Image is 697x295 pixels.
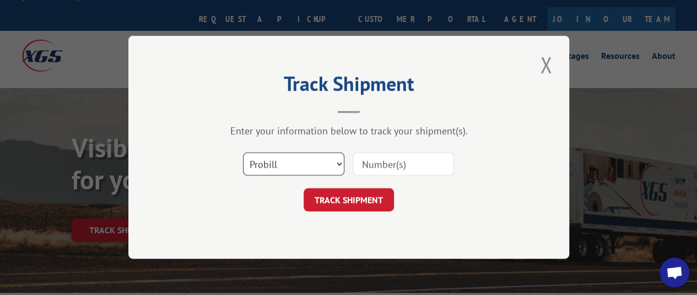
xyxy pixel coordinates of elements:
button: Close modal [537,50,555,80]
button: TRACK SHIPMENT [304,189,394,212]
a: Open chat [660,258,689,287]
div: Enter your information below to track your shipment(s). [183,125,514,138]
h2: Track Shipment [183,76,514,97]
input: Number(s) [353,153,454,176]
